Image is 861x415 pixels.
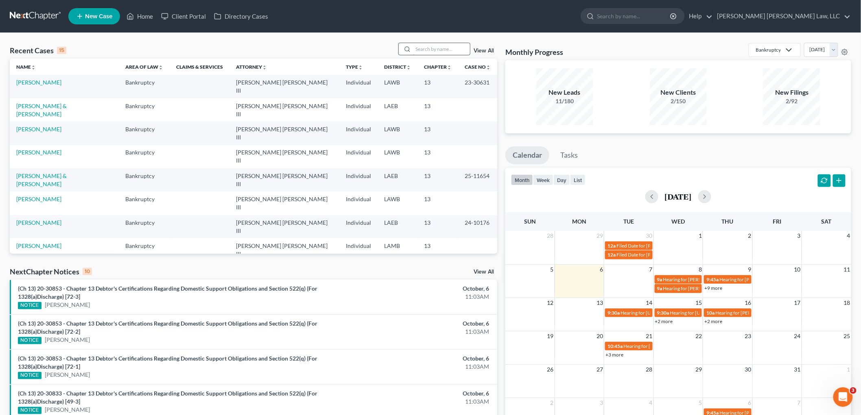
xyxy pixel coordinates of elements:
div: New Clients [650,88,707,97]
td: Bankruptcy [119,215,170,238]
div: 10 [83,268,92,275]
button: day [553,174,570,185]
td: LAWB [378,122,417,145]
td: Individual [339,75,378,98]
span: 29 [596,231,604,241]
span: Tue [624,218,634,225]
a: Calendar [505,146,549,164]
td: LAWB [378,75,417,98]
td: [PERSON_NAME] [PERSON_NAME] III [229,122,339,145]
button: list [570,174,586,185]
th: Claims & Services [170,59,229,75]
h2: [DATE] [665,192,692,201]
span: 28 [645,365,653,374]
span: 12a [608,243,616,249]
span: Hearing for [PERSON_NAME] [623,343,687,349]
span: 12 [546,298,555,308]
span: 6 [599,265,604,274]
span: 4 [649,398,653,408]
td: 13 [417,238,458,261]
td: [PERSON_NAME] [PERSON_NAME] III [229,168,339,191]
a: Area of Lawunfold_more [125,64,163,70]
td: [PERSON_NAME] [PERSON_NAME] III [229,238,339,261]
iframe: Intercom live chat [833,387,853,407]
span: Hearing for [PERSON_NAME] [715,310,779,316]
span: Sun [524,218,536,225]
a: View All [474,48,494,54]
a: +3 more [605,352,623,358]
span: 15 [695,298,703,308]
i: unfold_more [447,65,452,70]
span: 9:30a [657,310,669,316]
td: 13 [417,168,458,191]
a: [PERSON_NAME] [16,196,61,202]
span: 31 [793,365,802,374]
td: Individual [339,238,378,261]
span: 6 [747,398,752,408]
span: 16 [744,298,752,308]
div: October, 6 [337,354,489,363]
span: 27 [596,365,604,374]
a: Tasks [553,146,585,164]
i: unfold_more [486,65,491,70]
td: Individual [339,98,378,122]
span: Filed Date for [PERSON_NAME] [616,243,684,249]
td: LAEB [378,168,417,191]
span: 12a [608,252,616,258]
td: LAEB [378,98,417,122]
a: Nameunfold_more [16,64,36,70]
div: NOTICE [18,302,42,309]
div: October, 6 [337,389,489,398]
td: Individual [339,122,378,145]
span: 9a [657,285,662,291]
a: [PERSON_NAME] [45,371,90,379]
div: October, 6 [337,285,489,293]
a: Directory Cases [210,9,272,24]
a: [PERSON_NAME] [16,79,61,86]
span: 1 [846,365,851,374]
span: 1 [698,231,703,241]
a: [PERSON_NAME] [45,301,90,309]
div: Bankruptcy [756,46,781,53]
a: Attorneyunfold_more [236,64,267,70]
div: 11/180 [536,97,593,105]
span: Mon [573,218,587,225]
span: 9a [657,276,662,282]
td: 13 [417,122,458,145]
span: 18 [843,298,851,308]
i: unfold_more [358,65,363,70]
td: LAMB [378,238,417,261]
span: New Case [85,13,112,20]
a: [PERSON_NAME] [16,242,61,249]
td: 13 [417,98,458,122]
span: 9 [747,265,752,274]
a: Chapterunfold_more [424,64,452,70]
span: 9:45a [706,276,719,282]
a: View All [474,269,494,275]
td: 13 [417,191,458,215]
span: 24 [793,331,802,341]
td: 13 [417,215,458,238]
span: 14 [645,298,653,308]
td: Bankruptcy [119,145,170,168]
span: Sat [822,218,832,225]
i: unfold_more [262,65,267,70]
span: Hearing for [PERSON_NAME] [719,276,783,282]
div: October, 6 [337,319,489,328]
span: Fri [773,218,781,225]
span: 23 [744,331,752,341]
span: 13 [596,298,604,308]
a: [PERSON_NAME] & [PERSON_NAME] [16,102,67,117]
input: Search by name... [597,9,671,24]
a: [PERSON_NAME] [16,219,61,226]
div: 2/92 [763,97,820,105]
a: +2 more [704,318,722,324]
span: 29 [695,365,703,374]
span: 3 [797,231,802,241]
i: unfold_more [31,65,36,70]
div: NOTICE [18,407,42,414]
a: [PERSON_NAME] & [PERSON_NAME] [16,172,67,187]
span: Hearing for [US_STATE] Safety Association of Timbermen - Self I [670,310,804,316]
div: 15 [57,47,66,54]
td: Bankruptcy [119,75,170,98]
